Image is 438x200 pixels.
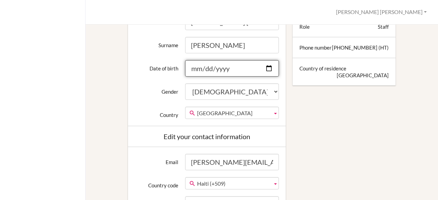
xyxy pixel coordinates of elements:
[197,107,270,119] span: [GEOGRAPHIC_DATA]
[135,133,279,140] div: Edit your contact information
[299,65,346,72] div: Country of residence
[131,177,182,189] label: Country code
[299,44,332,51] div: Phone number
[378,23,389,30] div: Staff
[197,177,270,190] span: Haiti (+509)
[131,60,182,72] label: Date of birth
[131,107,182,118] label: Country
[337,72,389,79] div: [GEOGRAPHIC_DATA]
[131,154,182,165] label: Email
[131,37,182,49] label: Surname
[332,44,389,51] div: [PHONE_NUMBER] (HT)
[131,83,182,95] label: Gender
[333,6,430,18] button: [PERSON_NAME] [PERSON_NAME]
[299,23,310,30] div: Role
